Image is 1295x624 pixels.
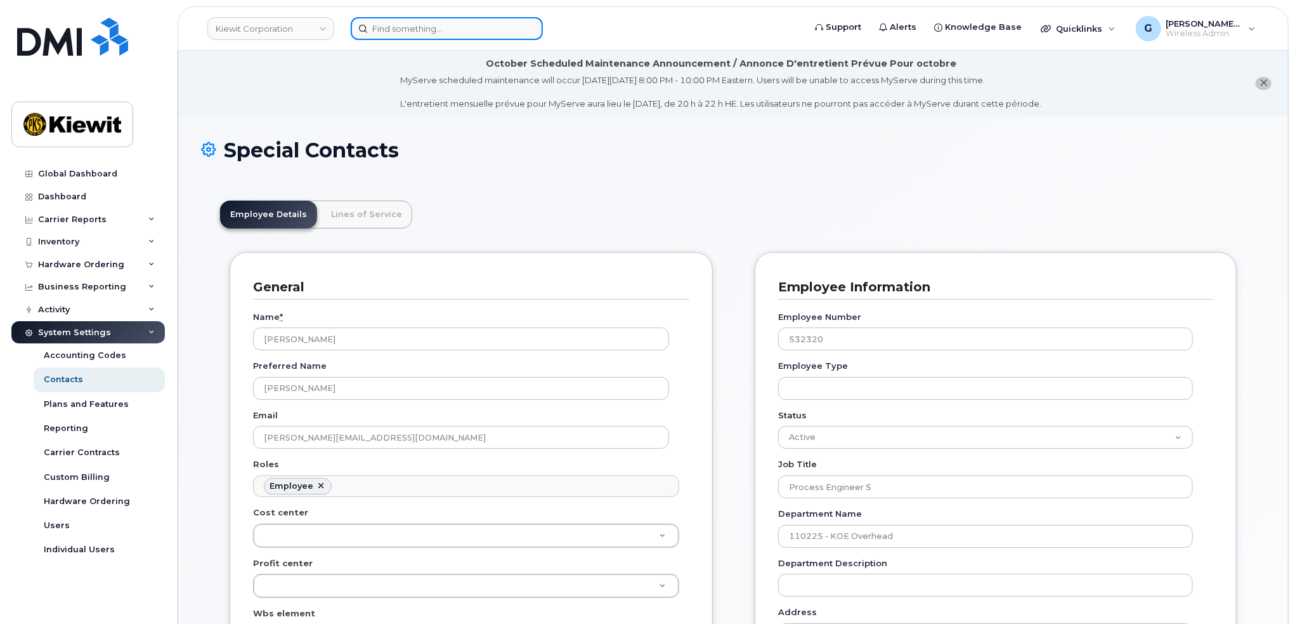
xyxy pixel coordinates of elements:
label: Status [778,409,807,422]
label: Name [253,311,283,323]
label: Department Description [778,557,887,569]
label: Email [253,409,278,422]
abbr: required [280,312,283,322]
h3: Employee Information [778,279,1204,296]
label: Roles [253,458,279,470]
div: MyServe scheduled maintenance will occur [DATE][DATE] 8:00 PM - 10:00 PM Eastern. Users will be u... [401,74,1042,110]
label: Address [778,606,817,618]
label: Profit center [253,557,313,569]
a: Employee Details [220,201,317,229]
label: Job Title [778,458,817,470]
h3: General [253,279,680,296]
div: October Scheduled Maintenance Announcement / Annonce D'entretient Prévue Pour octobre [486,57,956,70]
button: close notification [1256,77,1272,90]
iframe: Messenger Launcher [1240,569,1285,614]
label: Cost center [253,507,308,519]
label: Employee Type [778,360,848,372]
div: Employee [270,481,313,491]
h1: Special Contacts [201,139,1265,161]
label: Wbs element [253,607,315,620]
label: Department Name [778,508,862,520]
label: Employee Number [778,311,861,323]
a: Lines of Service [321,201,412,229]
label: Preferred Name [253,360,327,372]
